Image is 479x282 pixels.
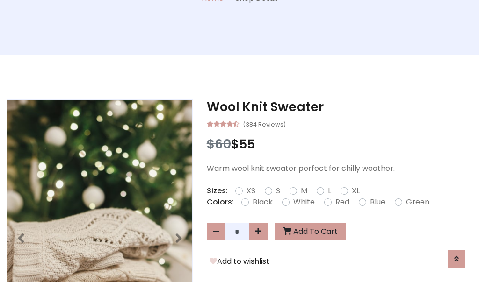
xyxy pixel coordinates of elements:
h3: Wool Knit Sweater [207,99,472,114]
label: XS [247,185,255,197]
label: Black [253,197,273,208]
span: 55 [239,135,255,153]
label: S [276,185,280,197]
button: Add to wishlist [207,255,272,268]
p: Warm wool knit sweater perfect for chilly weather. [207,163,472,174]
small: (384 Reviews) [243,118,286,129]
label: L [328,185,331,197]
h3: $ [207,137,472,152]
label: White [293,197,315,208]
p: Colors: [207,197,234,208]
button: Add To Cart [275,223,346,240]
p: Sizes: [207,185,228,197]
label: XL [352,185,360,197]
label: Green [406,197,429,208]
label: M [301,185,307,197]
span: $60 [207,135,231,153]
label: Blue [370,197,385,208]
label: Red [335,197,349,208]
